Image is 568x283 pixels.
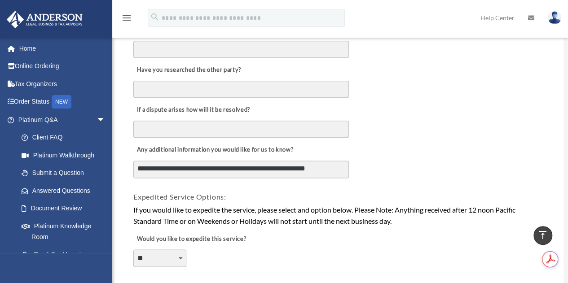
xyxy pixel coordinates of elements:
[13,129,119,147] a: Client FAQ
[6,111,119,129] a: Platinum Q&Aarrow_drop_down
[133,64,243,76] label: Have you researched the other party?
[13,164,119,182] a: Submit a Question
[121,16,132,23] a: menu
[13,246,119,274] a: Tax & Bookkeeping Packages
[13,217,119,246] a: Platinum Knowledge Room
[133,204,545,227] div: If you would like to expedite the service, please select and option below. Please Note: Anything ...
[133,144,295,157] label: Any additional information you would like for us to know?
[4,11,85,28] img: Anderson Advisors Platinum Portal
[133,233,248,245] label: Would you like to expedite this service?
[150,12,160,22] i: search
[13,182,119,200] a: Answered Questions
[121,13,132,23] i: menu
[6,93,119,111] a: Order StatusNEW
[133,192,226,201] span: Expedited Service Options:
[548,11,561,24] img: User Pic
[13,146,119,164] a: Platinum Walkthrough
[133,104,252,117] label: If a dispute arises how will it be resolved?
[6,57,119,75] a: Online Ordering
[6,75,119,93] a: Tax Organizers
[537,230,548,240] i: vertical_align_top
[13,200,114,218] a: Document Review
[97,111,114,129] span: arrow_drop_down
[52,95,71,109] div: NEW
[6,39,119,57] a: Home
[533,226,552,245] a: vertical_align_top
